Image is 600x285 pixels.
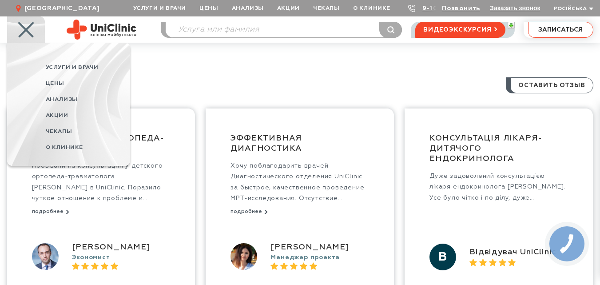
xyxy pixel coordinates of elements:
div: Відвідувач UniClinic [469,247,568,258]
span: Оставить отзыв [518,78,585,93]
a: Оставить отзыв [506,77,593,93]
img: Site [67,20,136,40]
span: О клинике [46,145,83,150]
a: 9-103 [422,5,442,12]
div: Менеджер проекта [270,253,369,261]
a: видеоэкскурсия [415,22,505,38]
span: Цены [46,80,64,86]
div: [PERSON_NAME] [270,242,369,253]
span: Акции [46,112,68,118]
a: Цены [46,76,130,92]
p: Побывали на консультации у детского ортопеда-травматолога [PERSON_NAME] в UniClinic. Поразило чут... [32,161,171,204]
button: записаться [528,22,593,38]
span: Російська [554,6,587,12]
span: видеоэкскурсия [423,22,491,37]
button: Заказать звонок [490,4,540,12]
a: Анализы [46,92,130,108]
a: Акции [46,108,130,124]
input: Услуга или фамилия [166,22,402,37]
button: подробнее [230,209,268,215]
a: Чекапы [46,124,130,140]
span: Анализы [46,96,78,102]
p: Дуже задоволений консультацією лікаря ендокринолога [PERSON_NAME]. Усе було чітко і по ділу, дуже... [429,171,568,204]
a: Позвонить [442,5,480,12]
a: Получи прямую ссылку [508,22,515,29]
span: Услуги и врачи [46,64,99,70]
span: Чекапы [46,128,72,134]
span: [GEOGRAPHIC_DATA] [24,4,100,12]
button: подробнее [32,209,69,215]
span: записаться [538,27,583,33]
h2: Консультація лікаря-дитячого ендокринолога [429,133,568,164]
h2: Эффективная диагностика [230,133,369,154]
button: Російська [552,6,593,12]
p: Хочу поблагодарить врачей Диагностического отделения UniClinic за быстрое, качественное проведени... [230,161,369,204]
div: В [429,244,456,270]
div: [PERSON_NAME] [72,242,171,253]
div: Экономист [72,253,171,261]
